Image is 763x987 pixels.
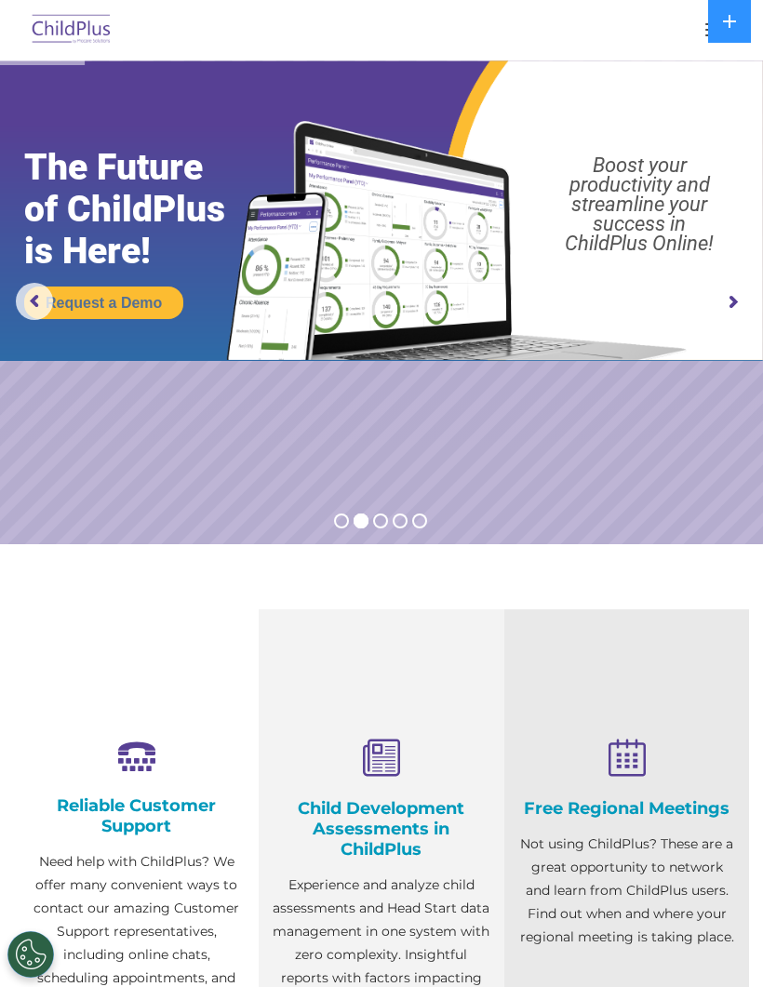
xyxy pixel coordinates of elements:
[7,931,54,978] button: Cookies Settings
[518,798,735,819] h4: Free Regional Meetings
[28,795,245,836] h4: Reliable Customer Support
[527,155,753,253] rs-layer: Boost your productivity and streamline your success in ChildPlus Online!
[24,147,268,273] rs-layer: The Future of ChildPlus is Here!
[28,8,115,52] img: ChildPlus by Procare Solutions
[24,287,183,319] a: Request a Demo
[518,833,735,949] p: Not using ChildPlus? These are a great opportunity to network and learn from ChildPlus users. Fin...
[273,798,489,860] h4: Child Development Assessments in ChildPlus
